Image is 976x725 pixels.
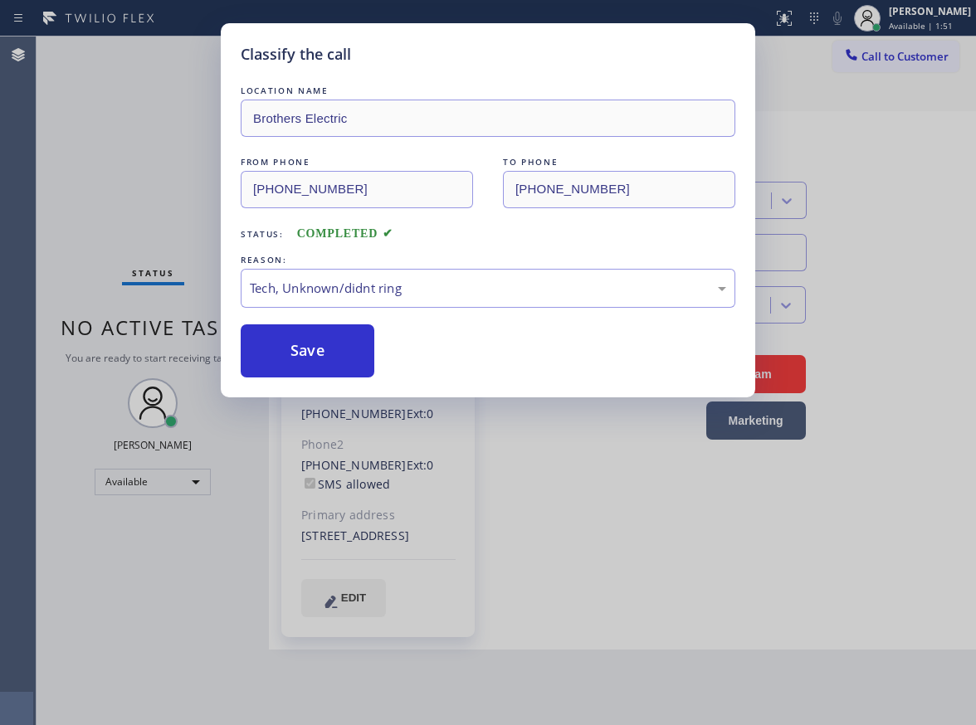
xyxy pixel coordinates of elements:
[241,153,473,171] div: FROM PHONE
[503,171,735,208] input: To phone
[241,228,284,240] span: Status:
[297,227,393,240] span: COMPLETED
[241,82,735,100] div: LOCATION NAME
[241,324,374,377] button: Save
[241,171,473,208] input: From phone
[503,153,735,171] div: TO PHONE
[250,279,726,298] div: Tech, Unknown/didnt ring
[241,251,735,269] div: REASON:
[241,43,351,66] h5: Classify the call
